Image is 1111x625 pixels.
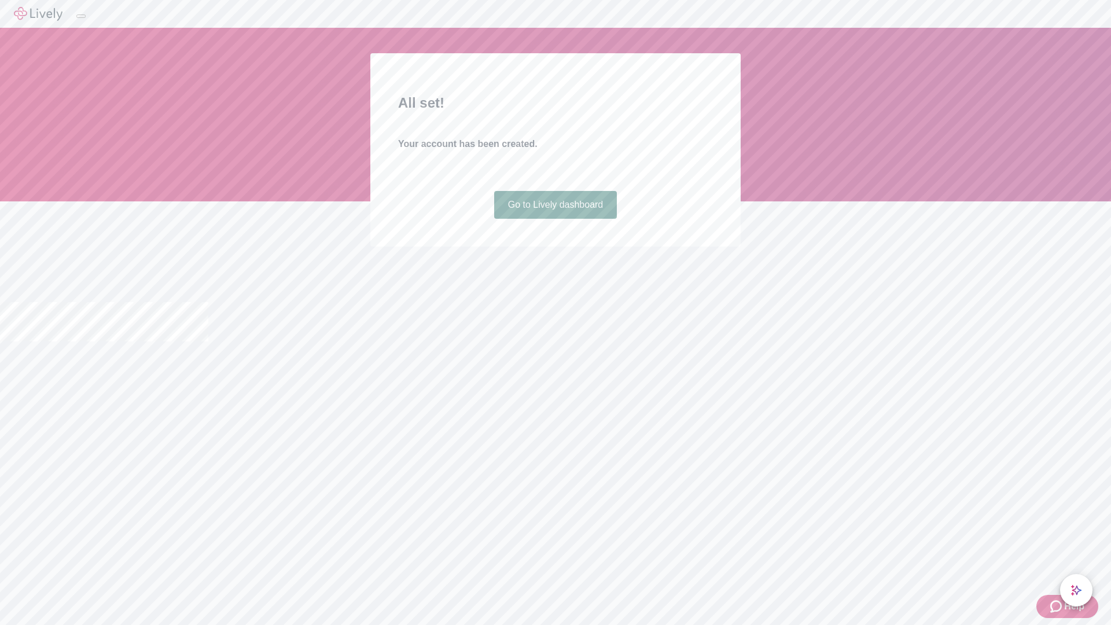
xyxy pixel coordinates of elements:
[76,14,86,18] button: Log out
[1060,574,1092,606] button: chat
[1070,584,1082,596] svg: Lively AI Assistant
[1064,600,1084,613] span: Help
[14,7,62,21] img: Lively
[1050,600,1064,613] svg: Zendesk support icon
[398,137,713,151] h4: Your account has been created.
[398,93,713,113] h2: All set!
[1036,595,1098,618] button: Zendesk support iconHelp
[494,191,617,219] a: Go to Lively dashboard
